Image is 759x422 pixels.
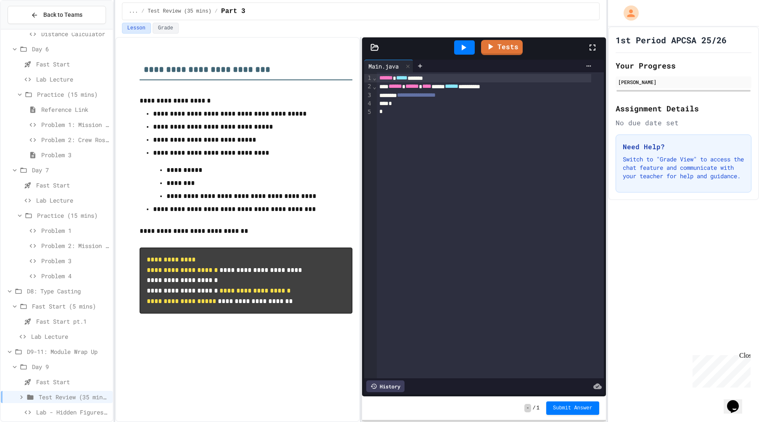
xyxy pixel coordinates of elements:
[41,241,109,250] span: Problem 2: Mission Resource Calculator
[36,196,109,205] span: Lab Lecture
[153,23,179,34] button: Grade
[533,405,536,411] span: /
[616,118,751,128] div: No due date set
[41,150,109,159] span: Problem 3
[481,40,523,55] a: Tests
[41,29,109,38] span: Distance Calculator
[31,332,109,341] span: Lab Lecture
[43,11,82,19] span: Back to Teams
[364,91,373,100] div: 3
[623,155,744,180] p: Switch to "Grade View" to access the chat feature and communicate with your teacher for help and ...
[373,74,377,81] span: Fold line
[616,34,727,46] h1: 1st Period APCSA 25/26
[36,317,109,326] span: Fast Start pt.1
[221,6,246,16] span: Part 3
[41,226,109,235] span: Problem 1
[32,166,109,174] span: Day 7
[373,83,377,90] span: Fold line
[616,103,751,114] h2: Assignment Details
[41,120,109,129] span: Problem 1: Mission Status Display
[215,8,218,15] span: /
[36,181,109,190] span: Fast Start
[524,404,531,412] span: -
[364,108,373,116] div: 5
[32,45,109,53] span: Day 6
[41,105,109,114] span: Reference Link
[546,401,599,415] button: Submit Answer
[36,377,109,386] span: Fast Start
[8,6,106,24] button: Back to Teams
[32,362,109,371] span: Day 9
[37,211,109,220] span: Practice (15 mins)
[618,78,749,86] div: [PERSON_NAME]
[41,256,109,265] span: Problem 3
[27,287,109,295] span: D8: Type Casting
[129,8,138,15] span: ...
[41,135,109,144] span: Problem 2: Crew Roster
[3,3,58,53] div: Chat with us now!Close
[148,8,211,15] span: Test Review (35 mins)
[364,100,373,108] div: 4
[41,272,109,280] span: Problem 4
[364,74,373,82] div: 1
[537,405,539,411] span: 1
[36,75,109,84] span: Lab Lecture
[364,60,413,72] div: Main.java
[39,393,109,401] span: Test Review (35 mins)
[724,388,751,414] iframe: chat widget
[37,90,109,99] span: Practice (15 mins)
[122,23,151,34] button: Lesson
[615,3,641,23] div: My Account
[27,347,109,356] span: D9-11: Module Wrap Up
[36,60,109,69] span: Fast Start
[616,60,751,71] h2: Your Progress
[32,302,109,311] span: Fast Start (5 mins)
[689,352,751,388] iframe: chat widget
[36,408,109,417] span: Lab - Hidden Figures: Launch Weight Calculator
[364,82,373,91] div: 2
[364,62,403,71] div: Main.java
[141,8,144,15] span: /
[623,142,744,152] h3: Need Help?
[366,380,405,392] div: History
[553,405,592,411] span: Submit Answer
